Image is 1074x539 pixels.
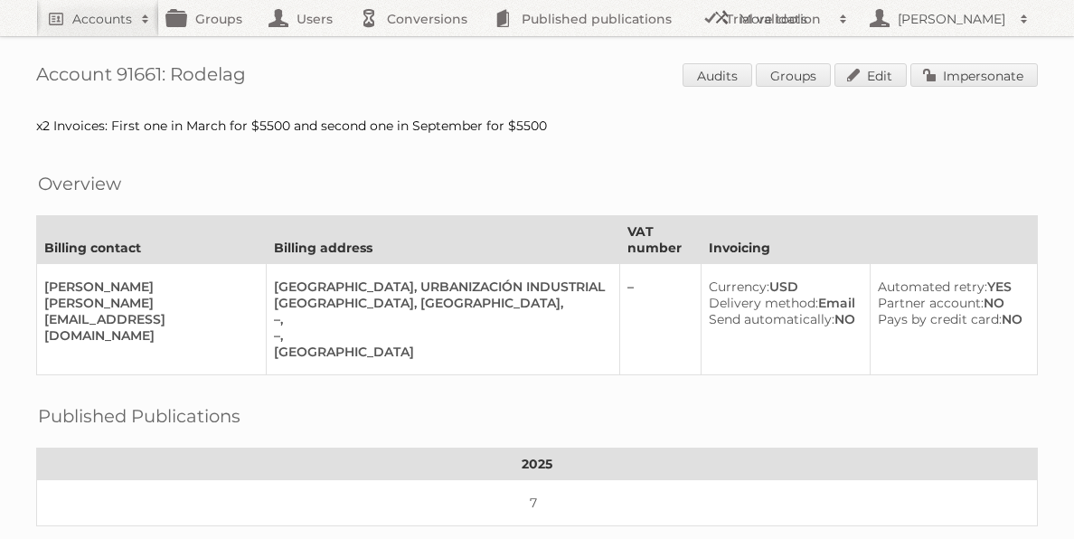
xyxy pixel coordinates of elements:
a: Audits [683,63,752,87]
div: [PERSON_NAME] [44,279,251,295]
span: Delivery method: [709,295,818,311]
a: Edit [834,63,907,87]
th: Invoicing [701,216,1037,264]
h2: Overview [38,170,121,197]
h2: Published Publications [38,402,240,430]
div: x2 Invoices: First one in March for $5500 and second one in September for $5500 [36,118,1038,134]
div: [PERSON_NAME][EMAIL_ADDRESS][DOMAIN_NAME] [44,295,251,344]
h2: [PERSON_NAME] [893,10,1011,28]
span: Automated retry: [878,279,987,295]
h2: Accounts [72,10,132,28]
span: Partner account: [878,295,984,311]
span: Send automatically: [709,311,834,327]
div: NO [709,311,855,327]
h1: Account 91661: Rodelag [36,63,1038,90]
span: Currency: [709,279,769,295]
div: Email [709,295,855,311]
span: Pays by credit card: [878,311,1002,327]
a: Groups [756,63,831,87]
div: [GEOGRAPHIC_DATA], URBANIZACIÓN INDUSTRIAL [GEOGRAPHIC_DATA], [GEOGRAPHIC_DATA], [274,279,605,311]
th: Billing contact [37,216,267,264]
th: VAT number [620,216,702,264]
div: –, [274,327,605,344]
div: YES [878,279,1022,295]
div: NO [878,295,1022,311]
a: Impersonate [910,63,1038,87]
div: [GEOGRAPHIC_DATA] [274,344,605,360]
h2: More tools [740,10,830,28]
th: Billing address [267,216,620,264]
div: USD [709,279,855,295]
td: – [620,264,702,375]
div: –, [274,311,605,327]
td: 7 [37,480,1038,526]
th: 2025 [37,449,1038,480]
div: NO [878,311,1022,327]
